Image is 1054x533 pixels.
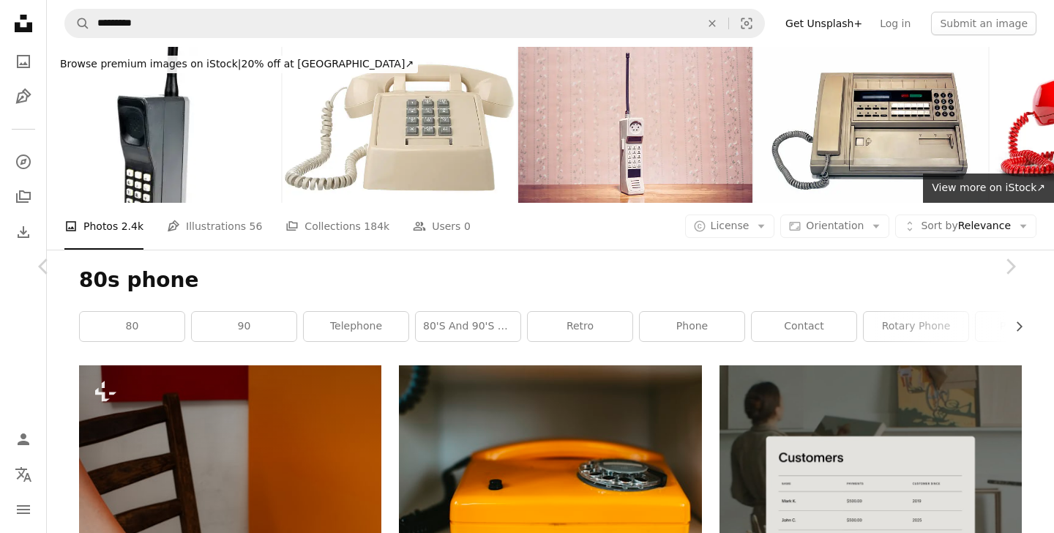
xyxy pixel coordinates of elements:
[79,267,1022,294] h1: 80s phone
[9,460,38,489] button: Language
[966,196,1054,337] a: Next
[9,47,38,76] a: Photos
[752,312,856,341] a: contact
[9,82,38,111] a: Illustrations
[518,47,752,203] img: Classic Brick Cell Phone
[528,312,632,341] a: retro
[921,220,957,231] span: Sort by
[729,10,764,37] button: Visual search
[60,58,241,70] span: Browse premium images on iStock |
[9,495,38,524] button: Menu
[416,312,520,341] a: 80's and 90's nostalgium
[47,47,281,203] img: A cartoon image of a large cell phone
[47,47,427,82] a: Browse premium images on iStock|20% off at [GEOGRAPHIC_DATA]↗
[921,219,1011,234] span: Relevance
[895,215,1036,238] button: Sort byRelevance
[923,174,1054,203] a: View more on iStock↗
[80,312,184,341] a: 80
[464,218,471,234] span: 0
[399,459,701,472] a: orange and black plastic device
[696,10,728,37] button: Clear
[9,425,38,454] a: Log in / Sign up
[283,47,517,203] img: Vintage telephone
[364,218,389,234] span: 184k
[780,215,889,238] button: Orientation
[685,215,775,238] button: License
[640,312,744,341] a: phone
[285,203,389,250] a: Collections 184k
[806,220,864,231] span: Orientation
[60,58,414,70] span: 20% off at [GEOGRAPHIC_DATA] ↗
[250,218,263,234] span: 56
[9,182,38,212] a: Collections
[931,12,1036,35] button: Submit an image
[932,182,1045,193] span: View more on iStock ↗
[304,312,408,341] a: telephone
[413,203,471,250] a: Users 0
[754,47,988,203] img: Old fax machine
[167,203,262,250] a: Illustrations 56
[864,312,968,341] a: rotary phone
[65,10,90,37] button: Search Unsplash
[711,220,750,231] span: License
[9,147,38,176] a: Explore
[192,312,296,341] a: 90
[64,9,765,38] form: Find visuals sitewide
[777,12,871,35] a: Get Unsplash+
[871,12,919,35] a: Log in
